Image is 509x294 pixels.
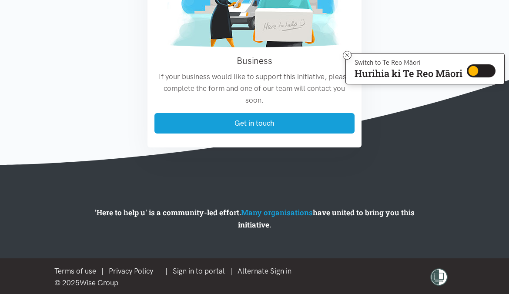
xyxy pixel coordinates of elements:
a: Get in touch [154,113,355,134]
p: If your business would like to support this initiative, please complete the form and one of our t... [154,71,355,107]
a: Alternate Sign in [238,267,291,275]
a: Wise Group [80,278,118,287]
h3: Business [154,54,355,67]
p: Hurihia ki Te Reo Māori [355,70,462,77]
div: © 2025 [54,277,297,289]
img: shielded [430,268,448,286]
a: Sign in to portal [173,267,225,275]
a: Terms of use [54,267,96,275]
span: | | [165,267,297,275]
div: | [54,265,297,277]
a: Privacy Policy [109,267,153,275]
a: Many organisations [241,207,313,217]
p: Switch to Te Reo Māori [355,60,462,65]
p: 'Here to help u' is a community-led effort. have united to bring you this initiative. [94,207,415,230]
